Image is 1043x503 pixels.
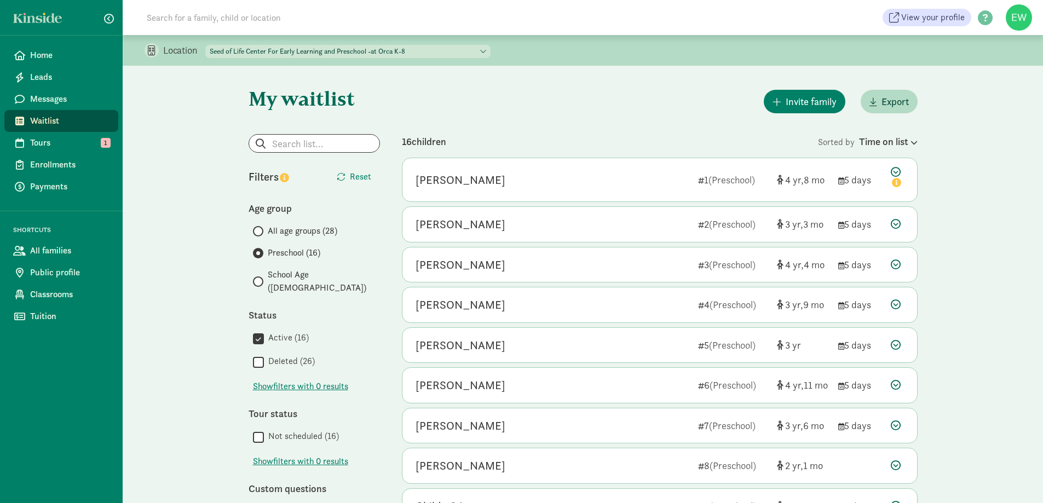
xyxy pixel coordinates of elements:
div: Margo Levra [416,337,505,354]
span: (Preschool) [709,218,756,230]
div: 5 days [838,257,882,272]
h1: My waitlist [249,88,380,109]
label: Active (16) [264,331,309,344]
span: 4 [785,258,804,271]
span: Show filters with 0 results [253,455,348,468]
button: Reset [328,166,380,188]
div: Filters [249,169,314,185]
div: [object Object] [777,217,829,232]
span: 8 [804,174,825,186]
span: Invite family [786,94,837,109]
label: Not scheduled (16) [264,430,339,443]
span: Show filters with 0 results [253,380,348,393]
span: (Preschool) [710,459,756,472]
a: Enrollments [4,154,118,176]
div: 3 [698,257,768,272]
div: 2 [698,217,768,232]
input: Search list... [249,135,379,152]
p: Location [163,44,205,57]
div: [object Object] [777,378,829,392]
span: Payments [30,180,110,193]
div: [object Object] [777,418,829,433]
span: 3 [785,339,801,351]
div: 7 [698,418,768,433]
span: Home [30,49,110,62]
div: 16 children [402,134,818,149]
div: Dorothy Gilmore [416,417,505,435]
span: School Age ([DEMOGRAPHIC_DATA]) [268,268,380,294]
div: 8 [698,458,768,473]
a: Classrooms [4,284,118,305]
span: 4 [785,379,804,391]
span: 1 [101,138,111,148]
span: 3 [785,419,803,432]
button: Showfilters with 0 results [253,455,348,468]
span: Export [881,94,909,109]
div: Palmer Zang [416,377,505,394]
span: 1 [803,459,823,472]
button: Invite family [764,90,845,113]
div: Wilson Nisbet [416,256,505,274]
div: Tour status [249,406,380,421]
a: Tuition [4,305,118,327]
div: 5 days [838,172,882,187]
div: 5 days [838,297,882,312]
div: Time on list [859,134,918,149]
span: (Preschool) [710,298,756,311]
div: Kaia Wuerffstrom [416,457,505,475]
div: 5 days [838,338,882,352]
span: Tours [30,136,110,149]
div: [object Object] [777,172,829,187]
span: Public profile [30,266,110,279]
span: 6 [803,419,824,432]
a: Leads [4,66,118,88]
div: Jack Doppelt [416,296,505,314]
span: Reset [350,170,371,183]
div: Custom questions [249,481,380,496]
span: View your profile [901,11,965,24]
span: Waitlist [30,114,110,128]
span: 4 [804,258,825,271]
div: 4 [698,297,768,312]
span: 4 [785,174,804,186]
span: 11 [804,379,828,391]
a: Home [4,44,118,66]
button: Showfilters with 0 results [253,380,348,393]
a: View your profile [883,9,971,26]
div: Sorted by [818,134,918,149]
a: Waitlist [4,110,118,132]
div: 5 days [838,418,882,433]
span: Enrollments [30,158,110,171]
span: (Preschool) [709,258,756,271]
span: Classrooms [30,288,110,301]
div: 5 [698,338,768,352]
span: 3 [785,218,803,230]
span: (Preschool) [708,174,755,186]
iframe: Chat Widget [988,450,1043,503]
span: Tuition [30,310,110,323]
span: (Preschool) [710,379,756,391]
span: Leads [30,71,110,84]
a: All families [4,240,118,262]
a: Public profile [4,262,118,284]
div: [object Object] [777,338,829,352]
input: Search for a family, child or location [140,7,447,28]
div: [object Object] [777,257,829,272]
div: 6 [698,378,768,392]
div: 1 [698,172,768,187]
div: Wahpesa Smith [416,171,505,189]
a: Messages [4,88,118,110]
div: [object Object] [777,297,829,312]
a: Payments [4,176,118,198]
button: Export [861,90,918,113]
span: 2 [785,459,803,472]
span: (Preschool) [709,339,756,351]
div: Age group [249,201,380,216]
div: 5 days [838,378,882,392]
span: Preschool (16) [268,246,320,259]
span: All age groups (28) [268,224,337,238]
div: Juno Berman [416,216,505,233]
span: (Preschool) [709,419,756,432]
div: [object Object] [777,458,829,473]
